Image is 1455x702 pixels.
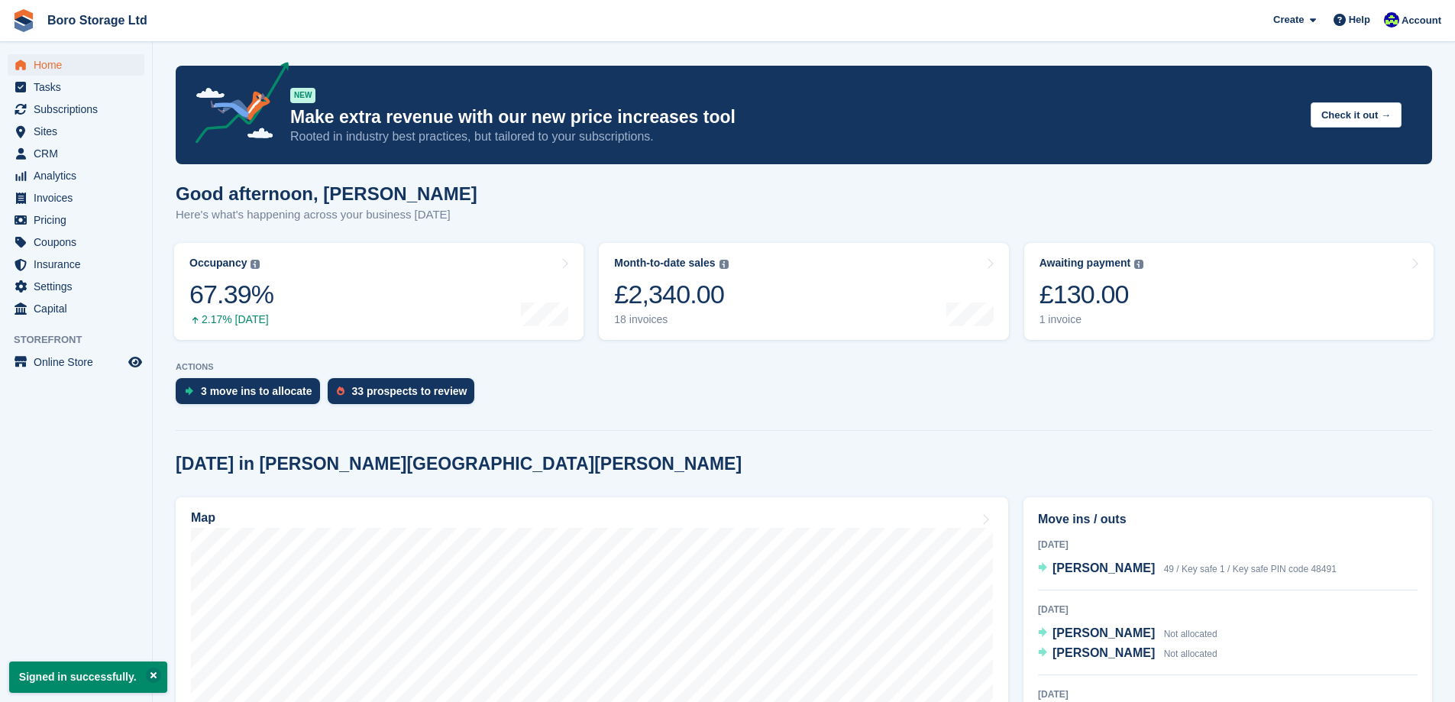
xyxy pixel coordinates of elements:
[189,279,273,310] div: 67.39%
[1040,313,1144,326] div: 1 invoice
[337,387,344,396] img: prospect-51fa495bee0391a8d652442698ab0144808aea92771e9ea1ae160a38d050c398.svg
[8,351,144,373] a: menu
[1038,510,1418,529] h2: Move ins / outs
[8,165,144,186] a: menu
[1040,257,1131,270] div: Awaiting payment
[8,298,144,319] a: menu
[290,106,1298,128] p: Make extra revenue with our new price increases tool
[189,313,273,326] div: 2.17% [DATE]
[1038,538,1418,552] div: [DATE]
[1052,646,1155,659] span: [PERSON_NAME]
[1164,649,1217,659] span: Not allocated
[191,511,215,525] h2: Map
[1311,102,1402,128] button: Check it out →
[1024,243,1434,340] a: Awaiting payment £130.00 1 invoice
[34,298,125,319] span: Capital
[352,385,467,397] div: 33 prospects to review
[12,9,35,32] img: stora-icon-8386f47178a22dfd0bd8f6a31ec36ba5ce8667c1dd55bd0f319d3a0aa187defe.svg
[34,254,125,275] span: Insurance
[14,332,152,348] span: Storefront
[251,260,260,269] img: icon-info-grey-7440780725fd019a000dd9b08b2336e03edf1995a4989e88bcd33f0948082b44.svg
[8,209,144,231] a: menu
[1164,564,1337,574] span: 49 / Key safe 1 / Key safe PIN code 48491
[328,378,483,412] a: 33 prospects to review
[176,183,477,204] h1: Good afternoon, [PERSON_NAME]
[1038,687,1418,701] div: [DATE]
[290,88,315,103] div: NEW
[1384,12,1399,27] img: Tobie Hillier
[34,99,125,120] span: Subscriptions
[34,231,125,253] span: Coupons
[1038,559,1337,579] a: [PERSON_NAME] 49 / Key safe 1 / Key safe PIN code 48491
[614,279,728,310] div: £2,340.00
[201,385,312,397] div: 3 move ins to allocate
[1038,603,1418,616] div: [DATE]
[614,313,728,326] div: 18 invoices
[1038,644,1217,664] a: [PERSON_NAME] Not allocated
[1273,12,1304,27] span: Create
[34,276,125,297] span: Settings
[176,362,1432,372] p: ACTIONS
[34,187,125,209] span: Invoices
[1349,12,1370,27] span: Help
[1040,279,1144,310] div: £130.00
[176,454,742,474] h2: [DATE] in [PERSON_NAME][GEOGRAPHIC_DATA][PERSON_NAME]
[8,143,144,164] a: menu
[8,187,144,209] a: menu
[8,276,144,297] a: menu
[34,165,125,186] span: Analytics
[1134,260,1143,269] img: icon-info-grey-7440780725fd019a000dd9b08b2336e03edf1995a4989e88bcd33f0948082b44.svg
[1402,13,1441,28] span: Account
[34,54,125,76] span: Home
[1164,629,1217,639] span: Not allocated
[1038,624,1217,644] a: [PERSON_NAME] Not allocated
[34,121,125,142] span: Sites
[719,260,729,269] img: icon-info-grey-7440780725fd019a000dd9b08b2336e03edf1995a4989e88bcd33f0948082b44.svg
[34,76,125,98] span: Tasks
[176,378,328,412] a: 3 move ins to allocate
[8,254,144,275] a: menu
[8,231,144,253] a: menu
[599,243,1008,340] a: Month-to-date sales £2,340.00 18 invoices
[8,121,144,142] a: menu
[189,257,247,270] div: Occupancy
[1052,626,1155,639] span: [PERSON_NAME]
[614,257,715,270] div: Month-to-date sales
[174,243,584,340] a: Occupancy 67.39% 2.17% [DATE]
[8,76,144,98] a: menu
[185,387,193,396] img: move_ins_to_allocate_icon-fdf77a2bb77ea45bf5b3d319d69a93e2d87916cf1d5bf7949dd705db3b84f3ca.svg
[34,143,125,164] span: CRM
[1052,561,1155,574] span: [PERSON_NAME]
[34,351,125,373] span: Online Store
[41,8,154,33] a: Boro Storage Ltd
[8,54,144,76] a: menu
[126,353,144,371] a: Preview store
[9,662,167,693] p: Signed in successfully.
[183,62,289,149] img: price-adjustments-announcement-icon-8257ccfd72463d97f412b2fc003d46551f7dbcb40ab6d574587a9cd5c0d94...
[176,206,477,224] p: Here's what's happening across your business [DATE]
[8,99,144,120] a: menu
[34,209,125,231] span: Pricing
[290,128,1298,145] p: Rooted in industry best practices, but tailored to your subscriptions.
